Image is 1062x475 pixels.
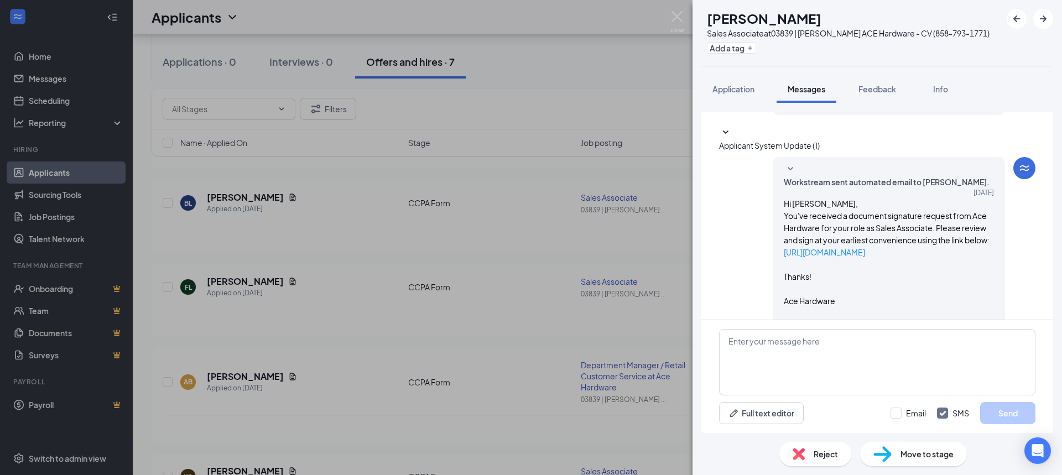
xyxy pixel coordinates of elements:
[784,210,994,246] p: You've received a document signature request from Ace Hardware for your role as Sales Associate. ...
[784,197,994,210] h4: Hi [PERSON_NAME],
[707,9,821,28] h1: [PERSON_NAME]
[719,140,820,150] span: Applicant System Update (1)
[1033,9,1053,29] button: ArrowRight
[1024,437,1051,464] div: Open Intercom Messenger
[814,448,838,460] span: Reject
[728,408,740,419] svg: Pen
[1010,12,1023,25] svg: ArrowLeftNew
[712,84,754,94] span: Application
[973,188,994,197] span: [DATE]
[784,176,990,188] span: Workstream sent automated email to [PERSON_NAME].
[784,163,797,176] svg: SmallChevronDown
[858,84,896,94] span: Feedback
[719,126,732,139] svg: SmallChevronDown
[900,448,954,460] span: Move to stage
[747,45,753,51] svg: Plus
[784,247,865,257] a: [URL][DOMAIN_NAME]
[1037,12,1050,25] svg: ArrowRight
[980,402,1035,424] button: Send
[719,402,804,424] button: Full text editorPen
[1007,9,1027,29] button: ArrowLeftNew
[784,270,994,283] p: Thanks!
[707,28,990,39] div: Sales Associate at 03839 | [PERSON_NAME] ACE Hardware - CV (858-793-1771)
[933,84,948,94] span: Info
[1018,161,1031,175] svg: WorkstreamLogo
[719,126,820,152] button: SmallChevronDownApplicant System Update (1)
[788,84,825,94] span: Messages
[707,42,756,54] button: PlusAdd a tag
[784,295,994,307] p: Ace Hardware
